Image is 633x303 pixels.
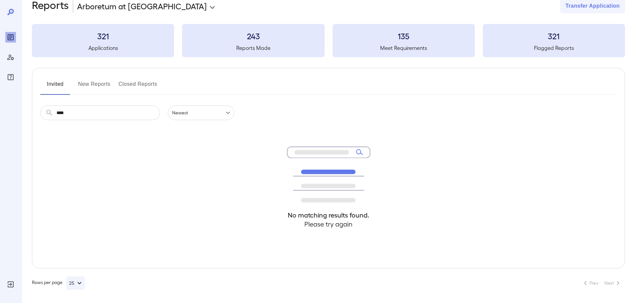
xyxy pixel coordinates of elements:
[32,31,174,41] h3: 321
[182,31,324,41] h3: 243
[78,79,111,95] button: New Reports
[287,220,370,228] h4: Please try again
[5,72,16,82] div: FAQ
[483,31,625,41] h3: 321
[66,276,85,290] button: 25
[32,44,174,52] h5: Applications
[579,278,625,288] nav: pagination navigation
[32,24,625,57] summary: 321Applications243Reports Made135Meet Requirements321Flagged Reports
[483,44,625,52] h5: Flagged Reports
[77,1,207,11] p: Arboretum at [GEOGRAPHIC_DATA]
[168,105,234,120] div: Newest
[5,279,16,290] div: Log Out
[32,276,85,290] div: Rows per page
[182,44,324,52] h5: Reports Made
[40,79,70,95] button: Invited
[333,44,475,52] h5: Meet Requirements
[5,52,16,63] div: Manage Users
[119,79,158,95] button: Closed Reports
[5,32,16,43] div: Reports
[333,31,475,41] h3: 135
[287,211,370,220] h4: No matching results found.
